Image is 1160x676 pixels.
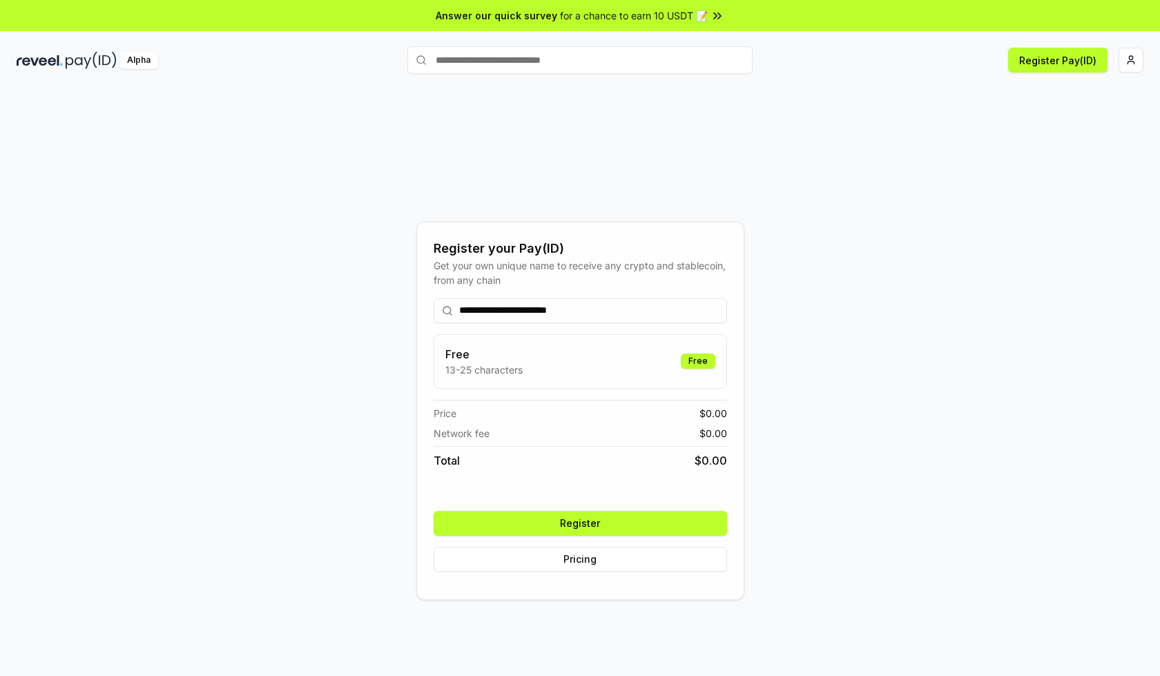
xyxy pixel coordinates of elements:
h3: Free [445,346,523,363]
button: Register Pay(ID) [1008,48,1108,73]
p: 13-25 characters [445,363,523,377]
span: Answer our quick survey [436,8,557,23]
div: Alpha [119,52,158,69]
span: $ 0.00 [699,426,727,441]
span: $ 0.00 [699,406,727,421]
span: Total [434,452,460,469]
button: Register [434,511,727,536]
span: $ 0.00 [695,452,727,469]
div: Free [681,354,715,369]
button: Pricing [434,547,727,572]
img: reveel_dark [17,52,63,69]
img: pay_id [66,52,117,69]
span: for a chance to earn 10 USDT 📝 [560,8,708,23]
div: Register your Pay(ID) [434,239,727,258]
span: Network fee [434,426,490,441]
span: Price [434,406,456,421]
div: Get your own unique name to receive any crypto and stablecoin, from any chain [434,258,727,287]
